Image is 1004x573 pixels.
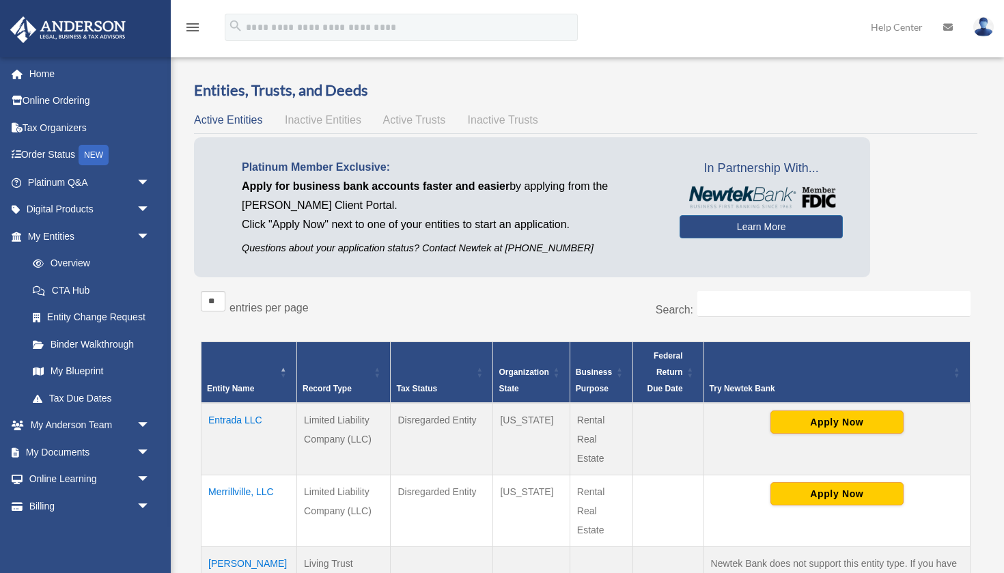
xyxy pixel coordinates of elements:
[468,114,538,126] span: Inactive Trusts
[10,466,171,493] a: Online Learningarrow_drop_down
[303,384,352,393] span: Record Type
[10,141,171,169] a: Order StatusNEW
[242,158,659,177] p: Platinum Member Exclusive:
[391,475,493,546] td: Disregarded Entity
[570,475,632,546] td: Rental Real Estate
[10,196,171,223] a: Digital Productsarrow_drop_down
[137,223,164,251] span: arrow_drop_down
[493,475,570,546] td: [US_STATE]
[10,223,164,250] a: My Entitiesarrow_drop_down
[19,250,157,277] a: Overview
[229,302,309,313] label: entries per page
[137,438,164,466] span: arrow_drop_down
[19,277,164,304] a: CTA Hub
[137,412,164,440] span: arrow_drop_down
[184,24,201,36] a: menu
[297,403,391,475] td: Limited Liability Company (LLC)
[137,169,164,197] span: arrow_drop_down
[10,438,171,466] a: My Documentsarrow_drop_down
[680,215,843,238] a: Learn More
[137,466,164,494] span: arrow_drop_down
[383,114,446,126] span: Active Trusts
[576,367,612,393] span: Business Purpose
[10,87,171,115] a: Online Ordering
[242,240,659,257] p: Questions about your application status? Contact Newtek at [PHONE_NUMBER]
[19,304,164,331] a: Entity Change Request
[770,410,904,434] button: Apply Now
[647,351,683,393] span: Federal Return Due Date
[207,384,254,393] span: Entity Name
[493,341,570,403] th: Organization State: Activate to sort
[973,17,994,37] img: User Pic
[770,482,904,505] button: Apply Now
[242,215,659,234] p: Click "Apply Now" next to one of your entities to start an application.
[228,18,243,33] i: search
[686,186,836,208] img: NewtekBankLogoSM.png
[499,367,548,393] span: Organization State
[297,341,391,403] th: Record Type: Activate to sort
[10,169,171,196] a: Platinum Q&Aarrow_drop_down
[137,492,164,520] span: arrow_drop_down
[570,341,632,403] th: Business Purpose: Activate to sort
[703,341,970,403] th: Try Newtek Bank : Activate to sort
[396,384,437,393] span: Tax Status
[10,114,171,141] a: Tax Organizers
[10,492,171,520] a: Billingarrow_drop_down
[184,19,201,36] i: menu
[201,475,297,546] td: Merrillville, LLC
[493,403,570,475] td: [US_STATE]
[391,403,493,475] td: Disregarded Entity
[656,304,693,316] label: Search:
[10,412,171,439] a: My Anderson Teamarrow_drop_down
[19,385,164,412] a: Tax Due Dates
[137,196,164,224] span: arrow_drop_down
[10,520,171,547] a: Events Calendar
[201,341,297,403] th: Entity Name: Activate to invert sorting
[6,16,130,43] img: Anderson Advisors Platinum Portal
[79,145,109,165] div: NEW
[633,341,703,403] th: Federal Return Due Date: Activate to sort
[19,331,164,358] a: Binder Walkthrough
[710,380,949,397] div: Try Newtek Bank
[242,180,510,192] span: Apply for business bank accounts faster and easier
[391,341,493,403] th: Tax Status: Activate to sort
[285,114,361,126] span: Inactive Entities
[10,60,171,87] a: Home
[19,358,164,385] a: My Blueprint
[201,403,297,475] td: Entrada LLC
[680,158,843,180] span: In Partnership With...
[194,114,262,126] span: Active Entities
[297,475,391,546] td: Limited Liability Company (LLC)
[242,177,659,215] p: by applying from the [PERSON_NAME] Client Portal.
[570,403,632,475] td: Rental Real Estate
[194,80,977,101] h3: Entities, Trusts, and Deeds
